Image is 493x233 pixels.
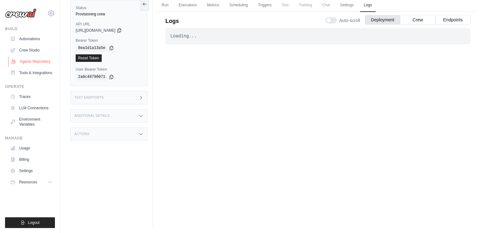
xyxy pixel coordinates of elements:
[8,34,55,44] a: Automations
[76,5,142,10] label: Status
[76,22,142,27] label: API URL
[8,57,56,67] a: Agents Repository
[462,203,493,233] iframe: Chat Widget
[8,166,55,176] a: Settings
[8,103,55,113] a: LLM Connections
[365,15,400,24] button: Deployment
[76,67,142,72] label: User Bearer Token
[8,92,55,102] a: Traces
[74,132,89,136] h3: Actions
[8,154,55,165] a: Billing
[5,84,55,89] div: Operate
[76,54,102,62] a: Reset Token
[19,180,37,185] span: Resources
[435,15,470,24] button: Endpoints
[165,17,179,25] p: Logs
[400,15,435,24] button: Crew
[76,73,108,81] code: 2a0c48796071
[76,12,142,17] div: Provisioning crew
[28,220,40,225] span: Logout
[8,68,55,78] a: Tools & Integrations
[76,28,115,33] span: [URL][DOMAIN_NAME]
[5,8,36,18] img: Logo
[76,38,142,43] label: Bearer Token
[5,136,55,141] div: Manage
[170,33,465,39] div: Loading...
[74,96,104,100] h3: Test Endpoints
[8,114,55,129] a: Environment Variables
[5,217,55,228] button: Logout
[74,114,110,118] h3: Additional Details
[339,17,360,24] span: Auto-scroll
[8,143,55,153] a: Usage
[8,45,55,55] a: Crew Studio
[8,177,55,187] button: Resources
[76,44,108,52] code: 8ea1d1a13a5e
[5,26,55,31] div: Build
